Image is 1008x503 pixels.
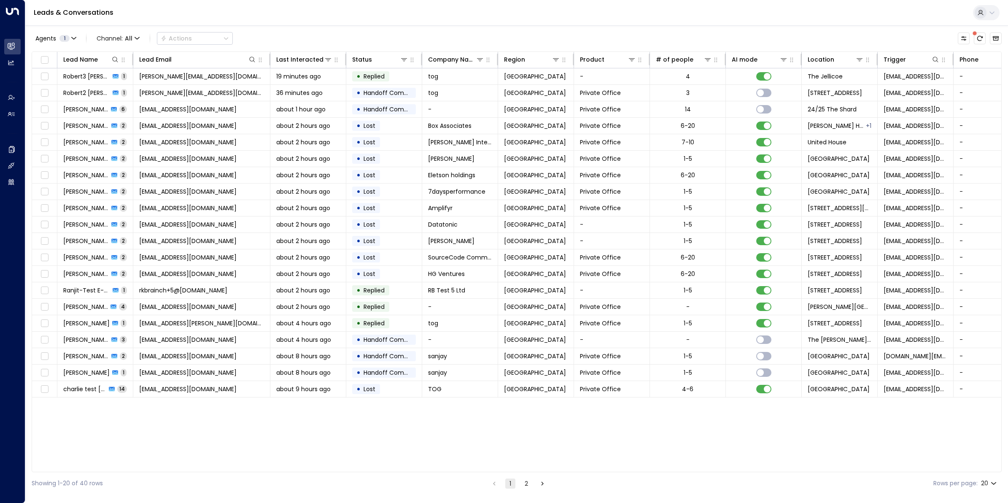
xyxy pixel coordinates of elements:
span: Private Office [580,171,621,179]
span: Datatonic [428,220,458,229]
div: Company Name [428,54,476,65]
span: Toggle select row [39,154,50,164]
span: rkbrainch+5@live.co.uk [139,286,227,295]
span: sanjay Desai [63,352,109,360]
span: noreply@theofficegroup.com [884,286,947,295]
span: London [504,270,566,278]
span: nicolab+4@theofficegroup.com [139,204,237,212]
span: about 2 hours ago [276,154,330,163]
div: 4 [686,72,690,81]
div: Blue Fin Building [866,122,871,130]
span: Alex Carter [428,237,474,245]
span: Robert2 Noguera [63,89,110,97]
span: noreply@theofficegroup.com [884,89,947,97]
div: • [356,119,361,133]
span: Douglas House [808,303,871,311]
div: Lead Email [139,54,256,65]
span: 24/25 The Shard [808,105,857,114]
div: 6-20 [681,270,695,278]
span: Private Office [580,352,621,360]
span: Handoff Completed [364,352,423,360]
span: 20 Station Road [808,319,862,327]
span: 2 [120,237,127,244]
div: 1-5 [684,237,692,245]
button: Channel:All [93,32,143,44]
div: • [356,102,361,116]
div: 1-5 [684,204,692,212]
span: Toggle select all [39,55,50,65]
span: 180 Borough High Street [808,253,862,262]
span: Nicola Blane [63,303,108,311]
span: London [504,352,566,360]
span: about 2 hours ago [276,187,330,196]
span: Cambridge [504,220,566,229]
div: 1-5 [684,187,692,196]
div: • [356,365,361,380]
div: • [356,168,361,182]
span: Lost [364,154,375,163]
span: Eletson holdings [428,171,475,179]
span: 1 [121,73,127,80]
span: London [504,171,566,179]
button: Customize [958,32,970,44]
button: Archived Leads [990,32,1002,44]
div: 6-20 [681,253,695,262]
span: Barry Masters [63,122,109,130]
span: noreply@theofficegroup.com [884,270,947,278]
span: nicolab+10@theofficegroup.com [139,187,237,196]
span: Amplifyr [428,204,453,212]
span: London [504,303,566,311]
span: Lasfo nunes reves [63,187,109,196]
span: Giles Peddy [63,253,109,262]
span: nicolab+6@theofficegroup.com [139,220,237,229]
td: - [422,299,498,315]
div: Company Name [428,54,484,65]
span: 210 Euston Road [808,89,862,97]
button: page 1 [505,479,515,489]
div: 3 [686,89,690,97]
span: tog [428,89,438,97]
span: robert.nogueral+3@gmail.com [139,72,264,81]
div: Product [580,54,604,65]
span: London [504,187,566,196]
div: Lead Email [139,54,172,65]
span: robert noguerro [63,319,110,327]
span: about 4 hours ago [276,319,331,327]
div: • [356,283,361,297]
span: 7daysperformance [428,187,485,196]
span: charlilucy@aol.com [884,335,947,344]
div: • [356,201,361,215]
span: nicolab+2@theofficegroup.com [139,253,237,262]
span: 2 [120,270,127,277]
span: The Jellicoe [808,72,843,81]
div: - [686,303,690,311]
span: London [504,204,566,212]
span: Lost [364,270,375,278]
span: ranjit.uniti@outlook.com [884,105,947,114]
span: Handoff Completed [364,105,423,114]
span: Channel: [93,32,143,44]
span: about 1 hour ago [276,105,326,114]
span: noreply@theofficegroup.com [884,253,947,262]
span: There are new threads available. Refresh the grid to view the latest updates. [974,32,986,44]
span: about 8 hours ago [276,352,331,360]
span: Central Street [808,187,870,196]
span: Replied [364,72,385,81]
div: • [356,135,361,149]
div: - [686,335,690,344]
span: tog [428,72,438,81]
span: Toggle select row [39,203,50,214]
span: nicolab+3@theofficegroup.com [139,270,237,278]
span: Toggle select row [39,121,50,131]
div: Trigger [884,54,906,65]
span: All [125,35,132,42]
span: Private Office [580,105,621,114]
span: about 2 hours ago [276,237,330,245]
span: noreply@theofficegroup.com [884,220,947,229]
span: charlie.home+robert@gmail.com [139,319,264,327]
span: Kate Gilham [63,270,109,278]
td: - [574,282,650,298]
span: Fotis Lykiardopulo [63,171,109,179]
span: Lost [364,220,375,229]
span: 2 [120,171,127,178]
